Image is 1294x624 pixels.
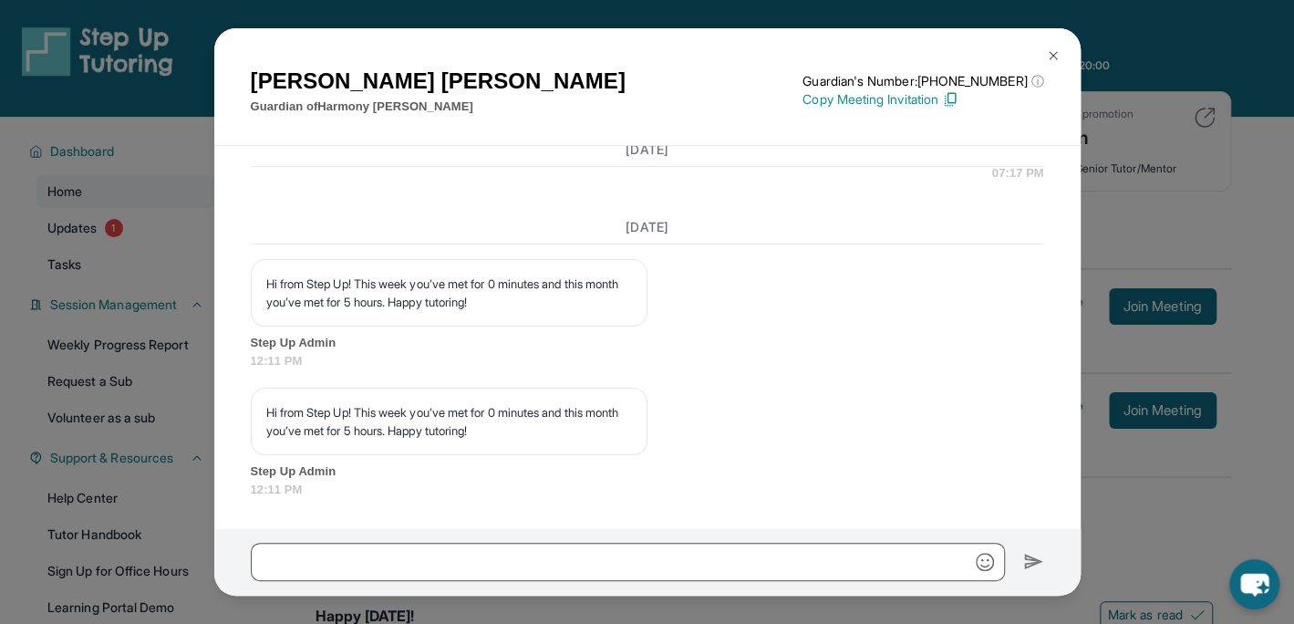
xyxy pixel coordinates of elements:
img: Close Icon [1046,48,1061,63]
h1: [PERSON_NAME] [PERSON_NAME] [251,65,626,98]
img: Copy Icon [942,91,958,108]
img: Emoji [976,553,994,571]
p: Hi from Step Up! This week you’ve met for 0 minutes and this month you’ve met for 5 hours. Happy ... [266,403,632,440]
p: Guardian's Number: [PHONE_NUMBER] [802,72,1043,90]
h3: [DATE] [251,218,1044,236]
span: 12:11 PM [251,352,1044,370]
p: Copy Meeting Invitation [802,90,1043,109]
p: Guardian of Harmony [PERSON_NAME] [251,98,626,116]
h3: [DATE] [251,140,1044,159]
span: 12:11 PM [251,481,1044,499]
p: Hi from Step Up! This week you’ve met for 0 minutes and this month you’ve met for 5 hours. Happy ... [266,275,632,311]
span: ⓘ [1030,72,1043,90]
img: Send icon [1023,551,1044,573]
span: Step Up Admin [251,334,1044,352]
span: 07:17 PM [992,164,1044,182]
span: Step Up Admin [251,463,1044,481]
button: chat-button [1229,559,1279,609]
